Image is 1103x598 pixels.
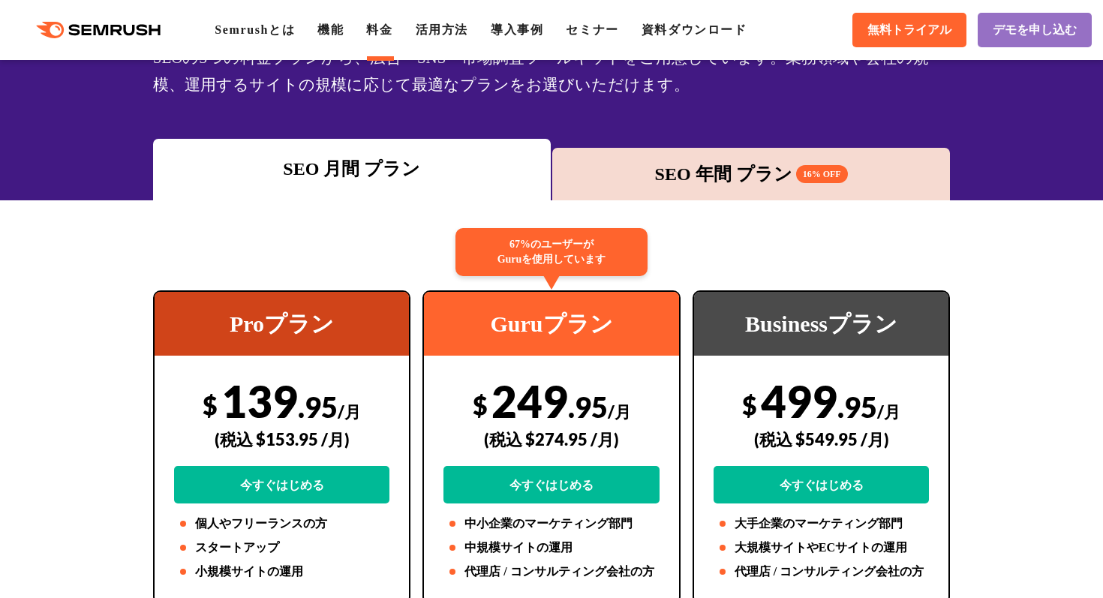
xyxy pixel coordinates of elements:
[174,563,390,581] li: 小規模サイトの運用
[978,13,1092,47] a: デモを申し込む
[714,563,930,581] li: 代理店 / コンサルティング会社の方
[443,515,660,533] li: 中小企業のマーケティング部門
[867,23,951,38] span: 無料トライアル
[568,389,608,424] span: .95
[714,413,930,466] div: (税込 $549.95 /月)
[366,23,392,36] a: 料金
[174,466,390,503] a: 今すぐはじめる
[215,23,295,36] a: Semrushとは
[742,389,757,420] span: $
[155,292,410,356] div: Proプラン
[608,401,631,422] span: /月
[560,161,942,188] div: SEO 年間 プラン
[443,539,660,557] li: 中規模サイトの運用
[837,389,877,424] span: .95
[473,389,488,420] span: $
[443,466,660,503] a: 今すぐはじめる
[174,515,390,533] li: 個人やフリーランスの方
[642,23,747,36] a: 資料ダウンロード
[796,165,848,183] span: 16% OFF
[161,155,543,182] div: SEO 月間 プラン
[566,23,618,36] a: セミナー
[317,23,344,36] a: 機能
[443,563,660,581] li: 代理店 / コンサルティング会社の方
[852,13,966,47] a: 無料トライアル
[424,292,679,356] div: Guruプラン
[993,23,1077,38] span: デモを申し込む
[714,539,930,557] li: 大規模サイトやECサイトの運用
[338,401,361,422] span: /月
[455,228,648,276] div: 67%のユーザーが Guruを使用しています
[443,413,660,466] div: (税込 $274.95 /月)
[443,374,660,503] div: 249
[416,23,468,36] a: 活用方法
[877,401,900,422] span: /月
[203,389,218,420] span: $
[174,539,390,557] li: スタートアップ
[153,44,951,98] div: SEOの3つの料金プランから、広告・SNS・市場調査ツールキットをご用意しています。業務領域や会社の規模、運用するサイトの規模に応じて最適なプランをお選びいただけます。
[174,413,390,466] div: (税込 $153.95 /月)
[298,389,338,424] span: .95
[714,374,930,503] div: 499
[714,466,930,503] a: 今すぐはじめる
[714,515,930,533] li: 大手企業のマーケティング部門
[491,23,543,36] a: 導入事例
[174,374,390,503] div: 139
[694,292,949,356] div: Businessプラン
